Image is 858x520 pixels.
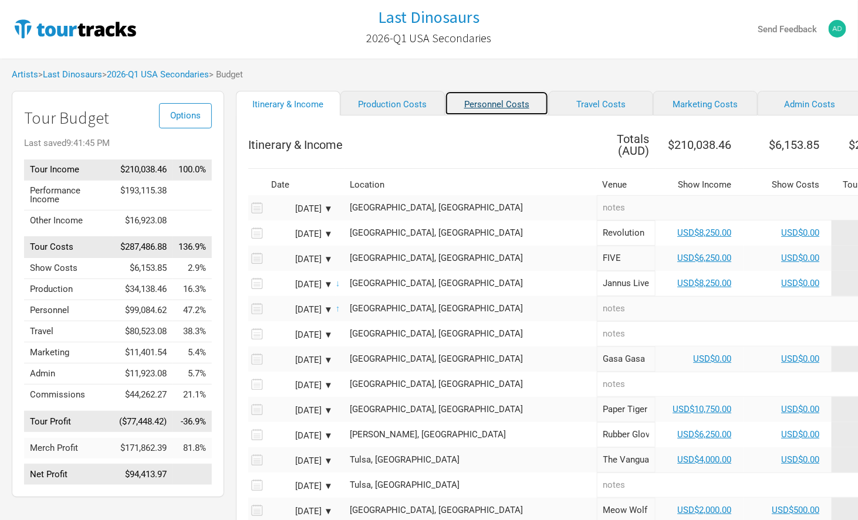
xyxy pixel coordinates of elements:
div: [DATE] ▼ [268,205,333,213]
td: Performance Income [24,180,113,210]
div: San Antonio, United States [350,405,591,414]
div: Santa Fe, United States [350,506,591,515]
td: $210,038.46 [113,159,173,181]
th: Totals ( AUD ) [597,127,656,162]
input: Paper Tiger [597,397,656,422]
h2: 2026-Q1 USA Secondaries [367,32,492,45]
a: Last Dinosaurs [379,8,480,26]
td: Marketing [24,342,113,363]
span: > [38,70,102,79]
a: USD$10,750.00 [673,404,732,414]
td: Tour Income [24,159,113,181]
input: Gasa Gasa [597,346,656,372]
td: $16,923.08 [113,210,173,231]
a: Artists [12,69,38,80]
td: Travel [24,321,113,342]
a: USD$4,000.00 [678,454,732,465]
a: USD$0.00 [782,429,820,440]
div: St. Petersburg, United States [350,279,591,288]
td: Tour Costs [24,237,113,258]
a: Travel Costs [549,91,653,115]
div: Tulsa, United States [350,481,591,490]
th: Venue [597,175,656,195]
td: Other Income [24,210,113,231]
td: Other Income as % of Tour Income [173,210,212,231]
span: > Budget [209,70,243,79]
th: $6,153.85 [744,127,832,162]
td: Production as % of Tour Income [173,279,212,300]
th: $210,038.46 [656,127,744,162]
div: Jacksonville, United States [350,254,591,263]
td: $80,523.08 [113,321,173,342]
td: ($77,448.42) [113,411,173,432]
a: USD$8,250.00 [678,278,732,288]
td: $287,486.88 [113,237,173,258]
td: $34,138.46 [113,279,173,300]
div: [DATE] ▼ [268,356,333,365]
h1: Tour Budget [24,109,212,127]
td: Admin [24,363,113,385]
a: Itinerary & Income [236,91,340,115]
td: Marketing as % of Tour Income [173,342,212,363]
a: USD$0.00 [782,354,820,364]
th: Location [344,175,597,195]
div: [DATE] ▼ [268,406,333,415]
th: Date [265,175,336,195]
div: Last saved 9:41:45 PM [24,139,212,148]
input: FIVE [597,246,656,271]
td: $11,401.54 [113,342,173,363]
a: USD$0.00 [782,454,820,465]
td: Travel as % of Tour Income [173,321,212,342]
td: Show Costs as % of Tour Income [173,258,212,279]
div: [DATE] ▼ [268,331,333,339]
span: Move Later [336,278,340,288]
td: Personnel [24,300,113,321]
td: Personnel as % of Tour Income [173,300,212,321]
img: adamkreeft [829,20,846,38]
td: $44,262.27 [113,385,173,406]
td: Show Costs [24,258,113,279]
td: Commissions as % of Tour Income [173,385,212,406]
input: The Vanguard [597,447,656,473]
td: $94,413.97 [113,464,173,485]
td: Tour Costs as % of Tour Income [173,237,212,258]
input: Revolution [597,220,656,246]
td: $11,923.08 [113,363,173,385]
div: New Orleans, United States [350,355,591,363]
a: Marketing Costs [653,91,758,115]
a: USD$500.00 [772,505,820,515]
a: USD$0.00 [782,227,820,238]
a: 2026-Q1 USA Secondaries [107,69,209,80]
td: Performance Income as % of Tour Income [173,180,212,210]
td: Net Profit [24,464,113,485]
span: ↓ [336,278,340,288]
td: $171,862.39 [113,438,173,458]
td: Merch Profit as % of Tour Income [173,438,212,458]
a: USD$6,250.00 [678,429,732,440]
div: [DATE] ▼ [268,457,333,465]
input: Rubber Gloves [597,422,656,447]
td: Production [24,279,113,300]
span: Move Earlier [336,303,340,314]
strong: Send Feedback [758,24,817,35]
div: [DATE] ▼ [268,305,333,314]
th: Show Costs [744,175,832,195]
a: Personnel Costs [445,91,549,115]
a: 2026-Q1 USA Secondaries [367,26,492,50]
span: ↑ [336,303,340,314]
input: Jannus Live [597,271,656,296]
div: [DATE] ▼ [268,482,333,491]
td: Net Profit as % of Tour Income [173,464,212,485]
span: > [102,70,209,79]
a: USD$0.00 [694,354,732,364]
div: Tulsa, United States [350,456,591,464]
td: $6,153.85 [113,258,173,279]
a: USD$0.00 [782,404,820,414]
td: Admin as % of Tour Income [173,363,212,385]
div: Fort Lauderdale, United States [350,229,591,237]
div: [DATE] ▼ [268,381,333,390]
td: Commissions [24,385,113,406]
div: Fort Lauderdale, United States [350,203,591,212]
td: Tour Income as % of Tour Income [173,159,212,181]
td: Merch Profit [24,438,113,458]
